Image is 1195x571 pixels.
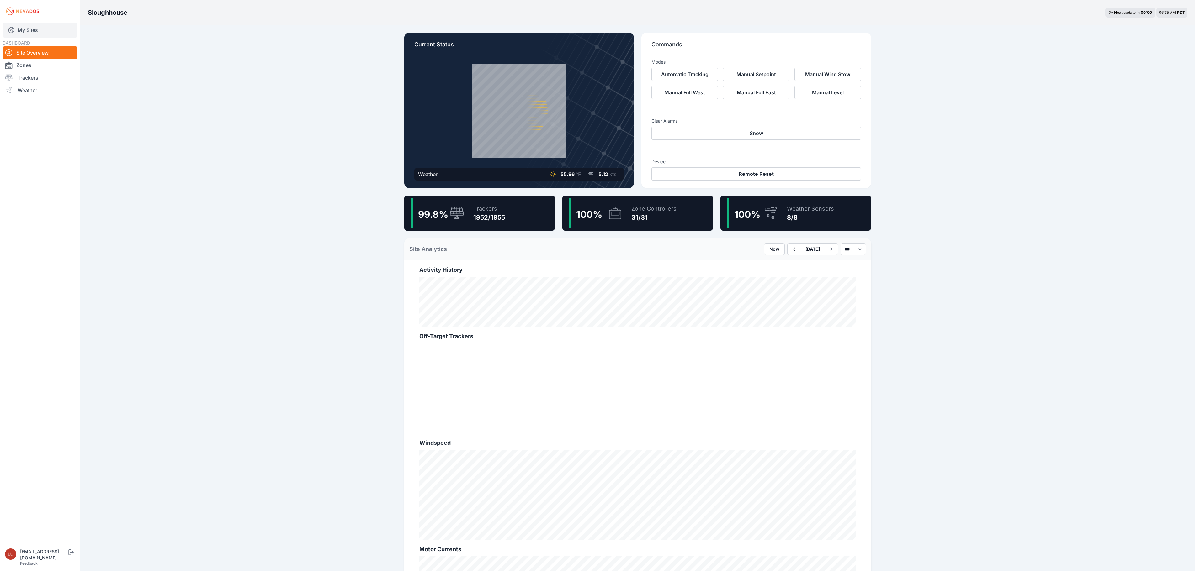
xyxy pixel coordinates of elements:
[609,171,616,177] span: kts
[720,196,871,231] a: 100%Weather Sensors8/8
[631,204,677,213] div: Zone Controllers
[787,204,834,213] div: Weather Sensors
[651,127,861,140] button: Snow
[404,196,555,231] a: 99.8%Trackers1952/1955
[800,244,825,255] button: [DATE]
[598,171,608,177] span: 5.12
[651,68,718,81] button: Automatic Tracking
[764,243,785,255] button: Now
[723,86,789,99] button: Manual Full East
[20,548,67,561] div: [EMAIL_ADDRESS][DOMAIN_NAME]
[414,40,624,54] p: Current Status
[473,204,505,213] div: Trackers
[3,46,77,59] a: Site Overview
[723,68,789,81] button: Manual Setpoint
[734,209,760,220] span: 100 %
[1141,10,1152,15] div: 00 : 00
[787,213,834,222] div: 8/8
[576,171,581,177] span: °F
[794,68,861,81] button: Manual Wind Stow
[20,561,38,566] a: Feedback
[1159,10,1176,15] span: 06:35 AM
[3,40,30,45] span: DASHBOARD
[651,59,666,65] h3: Modes
[409,245,447,254] h2: Site Analytics
[3,71,77,84] a: Trackers
[88,8,127,17] h3: Sloughhouse
[419,438,856,447] h2: Windspeed
[418,209,448,220] span: 99.8 %
[651,40,861,54] p: Commands
[651,86,718,99] button: Manual Full West
[5,548,16,560] img: luke.beaumont@nevados.solar
[473,213,505,222] div: 1952/1955
[560,171,575,177] span: 55.96
[651,167,861,181] button: Remote Reset
[576,209,602,220] span: 100 %
[3,23,77,38] a: My Sites
[651,118,861,124] h3: Clear Alarms
[3,59,77,71] a: Zones
[562,196,713,231] a: 100%Zone Controllers31/31
[3,84,77,97] a: Weather
[5,6,40,16] img: Nevados
[88,4,127,21] nav: Breadcrumb
[651,159,861,165] h3: Device
[1177,10,1185,15] span: PDT
[794,86,861,99] button: Manual Level
[419,265,856,274] h2: Activity History
[631,213,677,222] div: 31/31
[1114,10,1140,15] span: Next update in
[419,545,856,554] h2: Motor Currents
[419,332,856,341] h2: Off-Target Trackers
[418,170,438,178] div: Weather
